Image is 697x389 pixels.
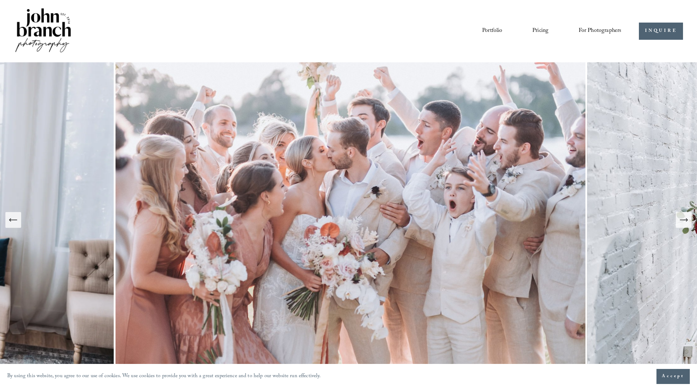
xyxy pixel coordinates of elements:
img: John Branch IV Photography [14,7,72,55]
a: Portfolio [482,25,502,37]
button: Accept [656,369,690,384]
span: Accept [662,373,684,380]
p: By using this website, you agree to our use of cookies. We use cookies to provide you with a grea... [7,371,321,382]
button: Next Slide [676,212,692,228]
a: INQUIRE [639,23,683,40]
img: A wedding party celebrating outdoors, featuring a bride and groom kissing amidst cheering bridesm... [114,62,587,378]
a: Pricing [532,25,548,37]
span: For Photographers [579,25,622,37]
a: folder dropdown [579,25,622,37]
button: Previous Slide [5,212,21,228]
